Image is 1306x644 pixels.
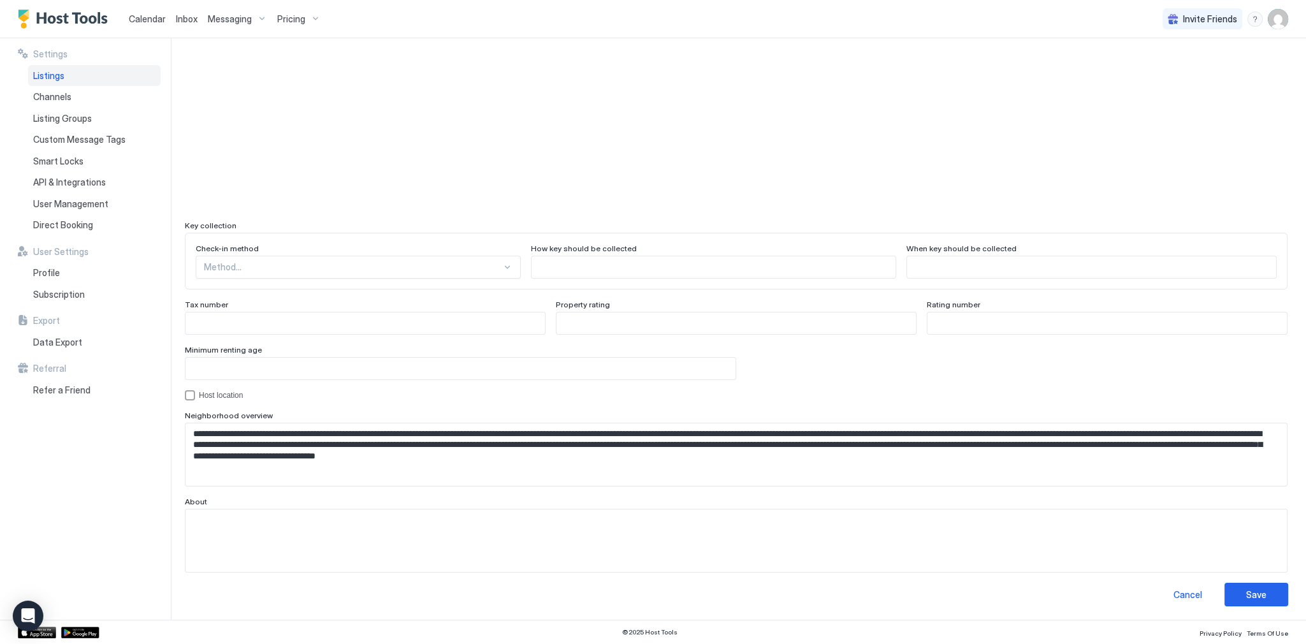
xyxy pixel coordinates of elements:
[33,177,106,188] span: API & Integrations
[532,256,896,278] input: Input Field
[622,628,678,636] span: © 2025 Host Tools
[18,10,113,29] a: Host Tools Logo
[28,129,161,150] a: Custom Message Tags
[129,13,166,24] span: Calendar
[28,262,161,284] a: Profile
[28,65,161,87] a: Listings
[1247,629,1288,637] span: Terms Of Use
[33,156,83,167] span: Smart Locks
[185,221,236,230] span: Key collection
[28,332,161,353] a: Data Export
[1200,626,1242,639] a: Privacy Policy
[61,627,99,638] a: Google Play Store
[28,214,161,236] a: Direct Booking
[33,134,126,145] span: Custom Message Tags
[18,627,56,638] a: App Store
[185,509,1287,572] textarea: Input Field
[1247,11,1263,27] div: menu
[33,219,93,231] span: Direct Booking
[1246,588,1266,601] div: Save
[185,312,545,334] input: Input Field
[927,312,1287,334] input: Input Field
[129,12,166,26] a: Calendar
[33,70,64,82] span: Listings
[277,13,305,25] span: Pricing
[33,113,92,124] span: Listing Groups
[33,384,91,396] span: Refer a Friend
[196,244,259,253] span: Check-in method
[531,244,637,253] span: How key should be collected
[33,315,60,326] span: Export
[28,86,161,108] a: Channels
[13,601,43,631] div: Open Intercom Messenger
[33,337,82,348] span: Data Export
[906,244,1017,253] span: When key should be collected
[33,246,89,258] span: User Settings
[28,150,161,172] a: Smart Locks
[176,13,198,24] span: Inbox
[185,358,736,379] input: Input Field
[28,379,161,401] a: Refer a Friend
[185,390,1288,400] div: hostLocation
[28,193,161,215] a: User Management
[1200,629,1242,637] span: Privacy Policy
[208,13,252,25] span: Messaging
[33,267,60,279] span: Profile
[33,91,71,103] span: Channels
[33,363,66,374] span: Referral
[1173,588,1202,601] div: Cancel
[1183,13,1237,25] span: Invite Friends
[185,411,273,420] span: Neighborhood overview
[185,497,207,506] span: About
[556,300,610,309] span: Property rating
[1224,583,1288,606] button: Save
[1268,9,1288,29] div: User profile
[185,300,228,309] span: Tax number
[907,256,1276,278] input: Input Field
[927,300,980,309] span: Rating number
[28,172,161,193] a: API & Integrations
[1247,626,1288,639] a: Terms Of Use
[33,198,108,210] span: User Management
[185,423,1279,486] textarea: Input Field
[1156,583,1219,606] button: Cancel
[28,284,161,305] a: Subscription
[28,108,161,129] a: Listing Groups
[185,345,262,355] span: Minimum renting age
[33,48,68,60] span: Settings
[556,312,916,334] input: Input Field
[176,12,198,26] a: Inbox
[199,391,1288,400] div: Host location
[33,289,85,300] span: Subscription
[185,47,1288,210] iframe: Property location map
